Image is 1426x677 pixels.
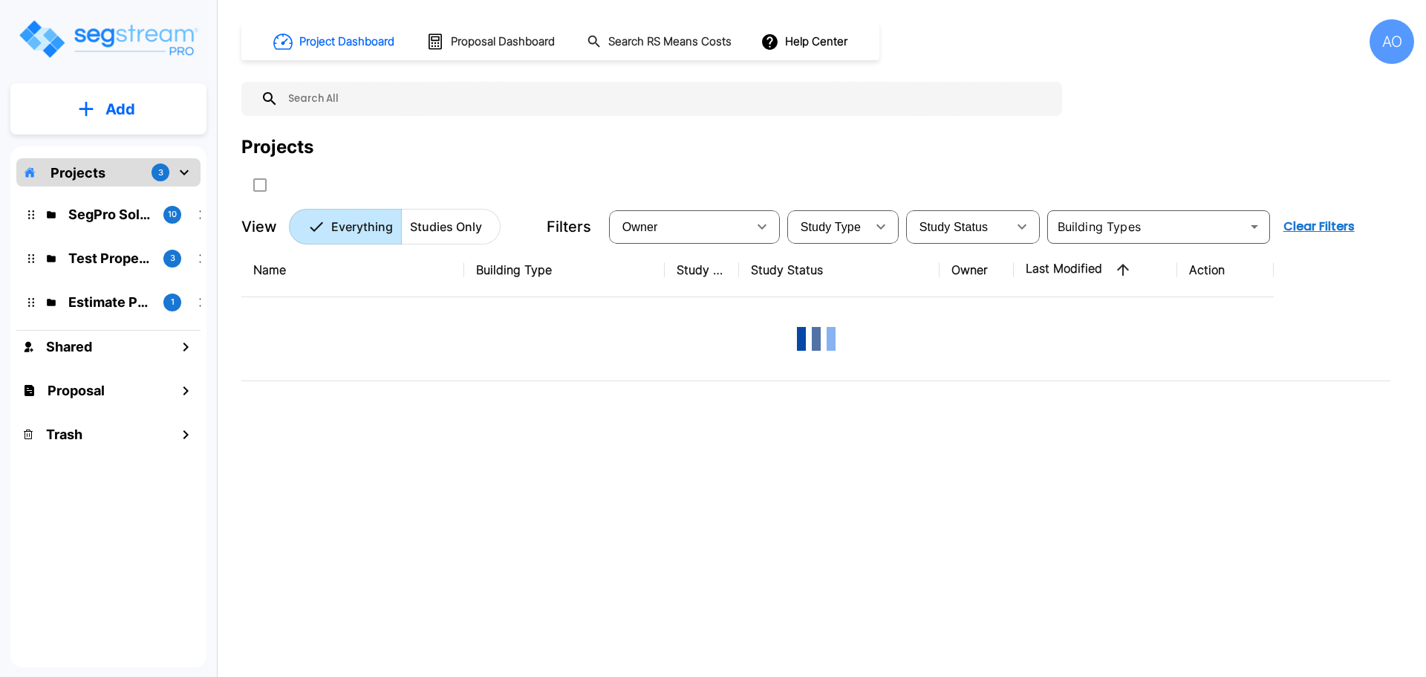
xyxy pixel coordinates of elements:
p: 10 [168,208,177,221]
button: SelectAll [245,170,275,200]
span: Study Type [801,221,861,233]
p: 1 [171,296,175,308]
p: 3 [158,166,163,179]
h1: Proposal Dashboard [451,33,555,51]
th: Last Modified [1014,243,1177,297]
h1: Search RS Means Costs [608,33,732,51]
th: Owner [940,243,1014,297]
div: Select [909,206,1007,247]
button: Studies Only [401,209,501,244]
p: Add [105,98,135,120]
button: Project Dashboard [267,25,403,58]
button: Proposal Dashboard [420,26,563,57]
div: Select [790,206,866,247]
button: Everything [289,209,402,244]
input: Search All [279,82,1055,116]
img: Logo [17,18,199,60]
div: Select [612,206,747,247]
span: Owner [622,221,658,233]
h1: Shared [46,337,92,357]
p: SegPro Solutions CSS [68,204,152,224]
th: Action [1177,243,1274,297]
p: View [241,216,277,238]
p: Studies Only [410,218,482,236]
div: Projects [241,134,313,161]
button: Help Center [758,27,853,56]
p: Estimate Property [68,292,152,312]
p: Test Property Folder [68,248,152,268]
span: Study Status [919,221,989,233]
button: Open [1244,216,1265,237]
th: Building Type [464,243,665,297]
p: Everything [331,218,393,236]
p: Projects [51,163,105,183]
h1: Trash [46,424,82,444]
p: 3 [170,252,175,265]
button: Clear Filters [1277,212,1361,242]
th: Study Status [739,243,940,297]
button: Search RS Means Costs [581,27,740,56]
button: Add [10,88,206,131]
img: Loading [787,309,846,369]
div: AO [1370,19,1414,64]
p: Filters [547,216,591,238]
th: Name [241,243,464,297]
div: Platform [289,209,501,244]
h1: Project Dashboard [299,33,394,51]
h1: Proposal [48,380,105,401]
input: Building Types [1052,216,1241,237]
th: Study Type [665,243,739,297]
